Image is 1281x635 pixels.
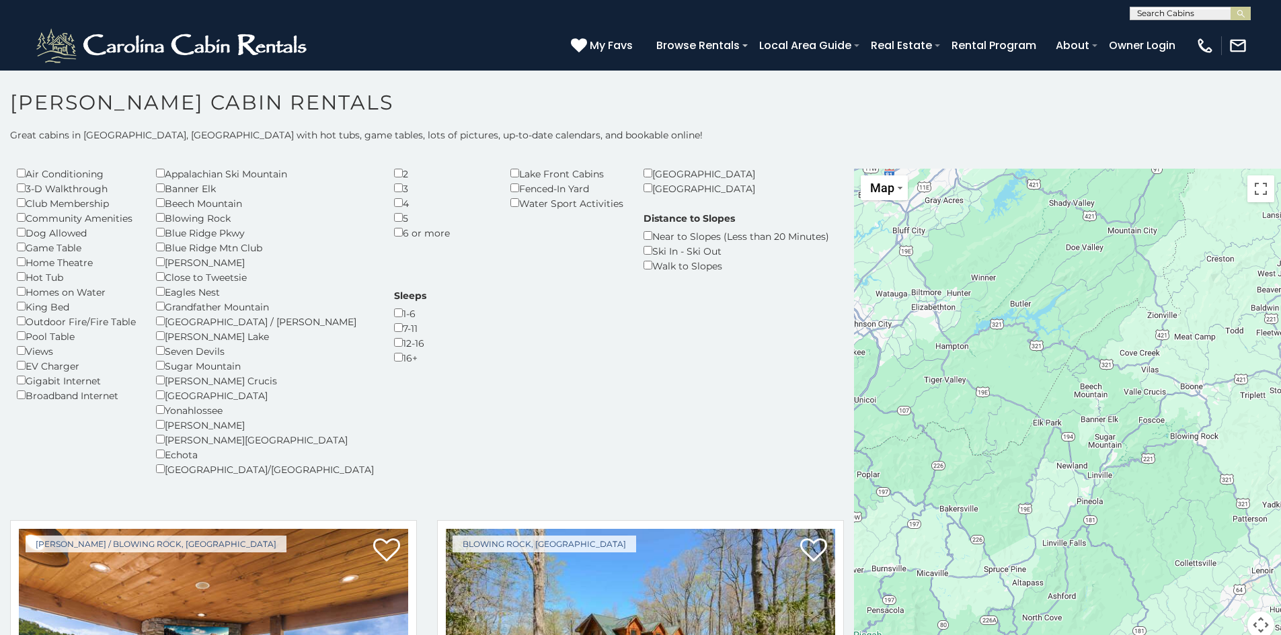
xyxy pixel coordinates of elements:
[394,306,426,321] div: 1-6
[394,335,426,350] div: 12-16
[17,210,136,225] div: Community Amenities
[17,299,136,314] div: King Bed
[156,240,374,255] div: Blue Ridge Mtn Club
[394,210,490,225] div: 5
[510,196,623,210] div: Water Sport Activities
[17,181,136,196] div: 3-D Walkthrough
[945,34,1043,57] a: Rental Program
[17,373,136,388] div: Gigabit Internet
[644,258,829,273] div: Walk to Slopes
[17,225,136,240] div: Dog Allowed
[34,26,313,66] img: White-1-2.png
[1102,34,1182,57] a: Owner Login
[644,228,829,243] div: Near to Slopes (Less than 20 Minutes)
[870,181,894,195] span: Map
[17,343,136,358] div: Views
[17,269,136,284] div: Hot Tub
[394,181,490,196] div: 3
[644,166,775,181] div: [GEOGRAPHIC_DATA]
[156,373,374,388] div: [PERSON_NAME] Crucis
[1229,36,1247,55] img: mail-regular-white.png
[394,321,426,335] div: 7-11
[861,175,908,200] button: Change map style
[156,343,374,358] div: Seven Devils
[1196,36,1214,55] img: phone-regular-white.png
[571,37,636,54] a: My Favs
[17,284,136,299] div: Homes on Water
[644,243,829,258] div: Ski In - Ski Out
[394,289,426,302] label: Sleeps
[156,403,374,417] div: Yonahlossee
[17,314,136,329] div: Outdoor Fire/Fire Table
[510,181,623,196] div: Fenced-In Yard
[156,462,374,476] div: [GEOGRAPHIC_DATA]/[GEOGRAPHIC_DATA]
[17,240,136,255] div: Game Table
[26,536,286,552] a: [PERSON_NAME] / Blowing Rock, [GEOGRAPHIC_DATA]
[864,34,939,57] a: Real Estate
[17,166,136,181] div: Air Conditioning
[156,299,374,314] div: Grandfather Mountain
[156,314,374,329] div: [GEOGRAPHIC_DATA] / [PERSON_NAME]
[156,210,374,225] div: Blowing Rock
[156,358,374,373] div: Sugar Mountain
[156,255,374,269] div: [PERSON_NAME]
[394,225,490,240] div: 6 or more
[650,34,746,57] a: Browse Rentals
[156,284,374,299] div: Eagles Nest
[800,537,827,565] a: Add to favorites
[394,166,490,181] div: 2
[156,166,374,181] div: Appalachian Ski Mountain
[156,417,374,432] div: [PERSON_NAME]
[156,432,374,447] div: [PERSON_NAME][GEOGRAPHIC_DATA]
[644,181,775,196] div: [GEOGRAPHIC_DATA]
[453,536,636,552] a: Blowing Rock, [GEOGRAPHIC_DATA]
[156,196,374,210] div: Beech Mountain
[644,212,735,225] label: Distance to Slopes
[156,181,374,196] div: Banner Elk
[17,329,136,343] div: Pool Table
[156,388,374,403] div: [GEOGRAPHIC_DATA]
[17,255,136,269] div: Home Theatre
[1049,34,1096,57] a: About
[156,329,374,343] div: [PERSON_NAME] Lake
[394,350,426,365] div: 16+
[17,196,136,210] div: Club Membership
[156,447,374,462] div: Echota
[156,225,374,240] div: Blue Ridge Pkwy
[394,196,490,210] div: 4
[1247,175,1274,202] button: Toggle fullscreen view
[510,166,623,181] div: Lake Front Cabins
[17,388,136,403] div: Broadband Internet
[17,358,136,373] div: EV Charger
[373,537,400,565] a: Add to favorites
[752,34,858,57] a: Local Area Guide
[156,269,374,284] div: Close to Tweetsie
[590,37,633,54] span: My Favs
